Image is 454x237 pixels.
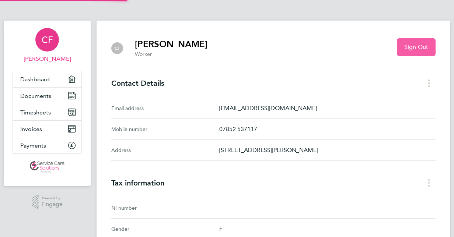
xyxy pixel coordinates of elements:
[111,125,219,134] div: Mobile number
[42,195,63,201] span: Powered by
[13,104,81,120] a: Timesheets
[13,28,82,63] a: CF[PERSON_NAME]
[111,104,219,113] div: Email address
[4,21,91,186] nav: Main navigation
[13,88,81,104] a: Documents
[111,146,219,155] div: Address
[404,43,428,51] span: Sign Out
[422,77,436,89] button: Contact Details menu
[20,125,42,132] span: Invoices
[20,142,46,149] span: Payments
[111,178,436,187] h3: Tax information
[13,54,82,63] span: Cleo Ferguson
[30,161,64,173] img: servicecare-logo-retina.png
[219,146,436,155] p: [STREET_ADDRESS][PERSON_NAME]
[111,224,219,233] div: Gender
[42,35,53,45] span: CF
[20,76,50,83] span: Dashboard
[397,38,436,56] button: Sign Out
[42,201,63,208] span: Engage
[111,79,436,88] h3: Contact Details
[219,104,436,113] p: [EMAIL_ADDRESS][DOMAIN_NAME]
[135,51,207,58] p: Worker
[13,121,81,137] a: Invoices
[13,161,82,173] a: Go to home page
[135,38,207,50] h2: [PERSON_NAME]
[219,125,436,134] p: 07852 537117
[32,195,63,209] a: Powered byEngage
[115,46,120,51] span: CF
[13,71,81,87] a: Dashboard
[13,137,81,153] a: Payments
[422,177,436,188] button: Tax information menu
[20,109,51,116] span: Timesheets
[111,42,123,54] div: Cleo Ferguson
[219,224,436,233] p: F
[20,92,51,99] span: Documents
[111,204,219,212] div: NI number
